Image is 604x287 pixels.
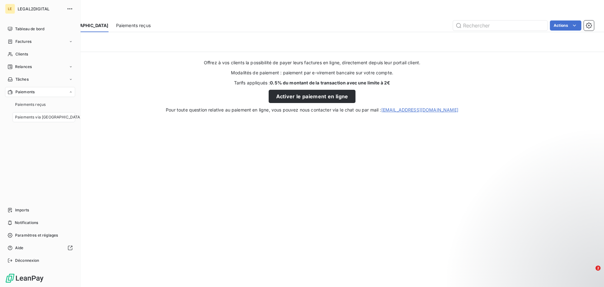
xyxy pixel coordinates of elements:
[231,70,393,76] span: Modalités de paiement : paiement par e-virement bancaire sur votre compte.
[550,20,581,31] button: Actions
[270,80,390,85] strong: 0.5% du montant de la transaction avec une limite à 2€
[5,243,75,253] a: Aide
[453,20,547,31] input: Rechercher
[15,114,81,120] span: Paiements via [GEOGRAPHIC_DATA]
[15,207,29,213] span: Imports
[478,226,604,270] iframe: Intercom notifications message
[15,258,39,263] span: Déconnexion
[583,266,598,281] iframe: Intercom live chat
[234,80,390,86] span: Tarifs appliqués :
[15,220,38,226] span: Notifications
[166,107,458,113] span: Pour toute question relative au paiement en ligne, vous pouvez nous contacter via le chat ou par ...
[596,266,601,271] span: 2
[15,102,46,107] span: Paiements reçus
[15,77,29,82] span: Tâches
[116,22,151,29] span: Paiements reçus
[15,39,31,44] span: Factures
[269,90,356,103] button: Activer le paiement en ligne
[5,273,44,283] img: Logo LeanPay
[15,232,58,238] span: Paramètres et réglages
[204,60,420,66] span: Offrez à vos clients la possibilité de payer leurs factures en ligne, directement depuis leur por...
[15,64,32,70] span: Relances
[15,26,44,32] span: Tableau de bord
[15,89,35,95] span: Paiements
[18,6,63,11] span: LEGAL2DIGITAL
[5,4,15,14] div: LE
[15,51,28,57] span: Clients
[381,107,458,112] a: [EMAIL_ADDRESS][DOMAIN_NAME]
[15,245,24,251] span: Aide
